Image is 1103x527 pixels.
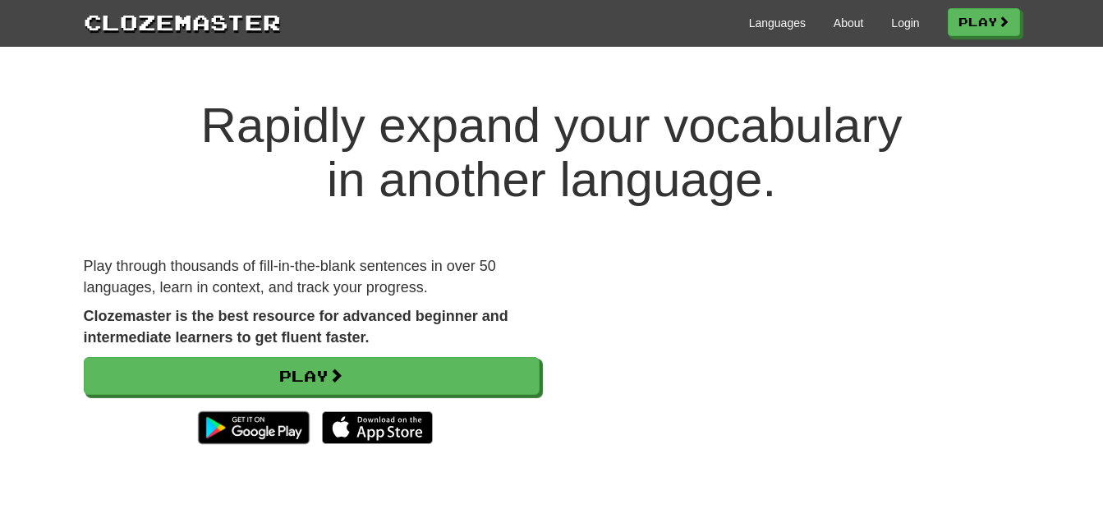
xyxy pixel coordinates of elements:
a: Clozemaster [84,7,281,37]
p: Play through thousands of fill-in-the-blank sentences in over 50 languages, learn in context, and... [84,256,540,298]
img: Download_on_the_App_Store_Badge_US-UK_135x40-25178aeef6eb6b83b96f5f2d004eda3bffbb37122de64afbaef7... [322,411,433,444]
a: About [834,15,864,31]
img: Get it on Google Play [190,403,317,452]
a: Login [891,15,919,31]
a: Languages [749,15,806,31]
a: Play [948,8,1020,36]
a: Play [84,357,540,395]
strong: Clozemaster is the best resource for advanced beginner and intermediate learners to get fluent fa... [84,308,508,346]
